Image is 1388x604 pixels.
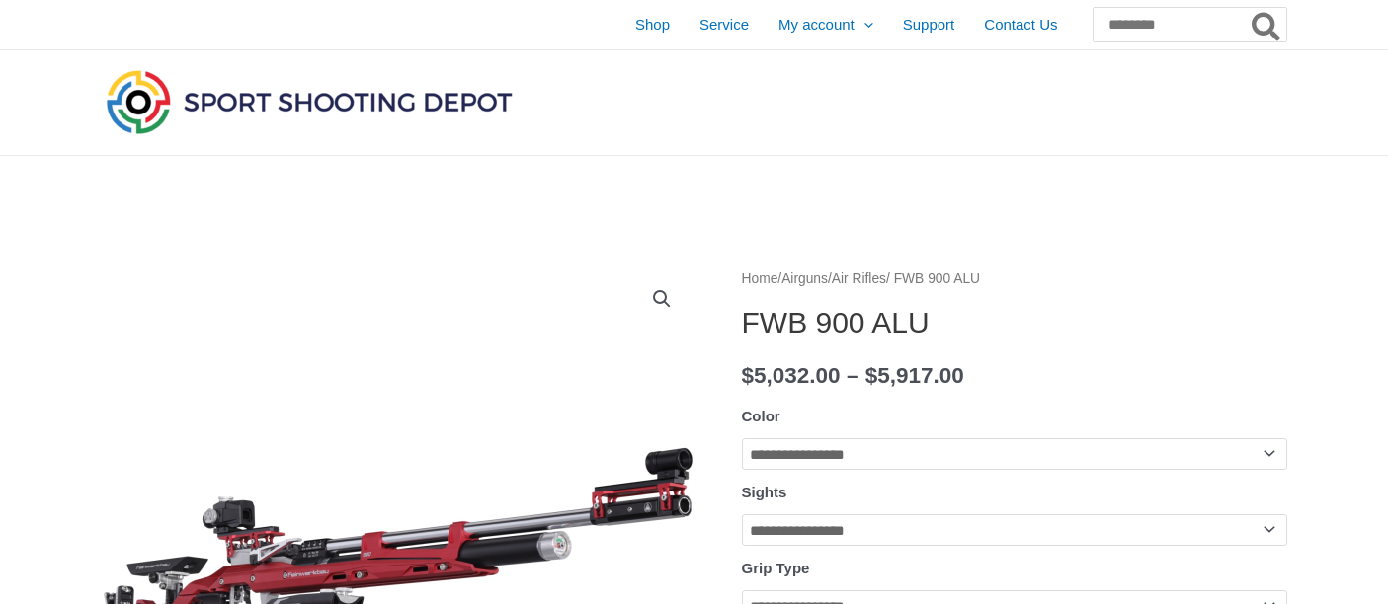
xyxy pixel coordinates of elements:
[832,271,886,286] a: Air Rifles
[1248,8,1286,41] button: Search
[742,271,778,286] a: Home
[847,363,859,388] span: –
[742,560,810,576] label: Grip Type
[742,363,841,388] bdi: 5,032.00
[742,266,1287,292] nav: Breadcrumb
[742,363,755,388] span: $
[865,363,878,388] span: $
[102,65,517,138] img: Sport Shooting Depot
[742,408,780,424] label: Color
[865,363,964,388] bdi: 5,917.00
[781,271,828,286] a: Airguns
[742,484,787,500] label: Sights
[742,305,1287,340] h1: FWB 900 ALU
[644,281,680,317] a: View full-screen image gallery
